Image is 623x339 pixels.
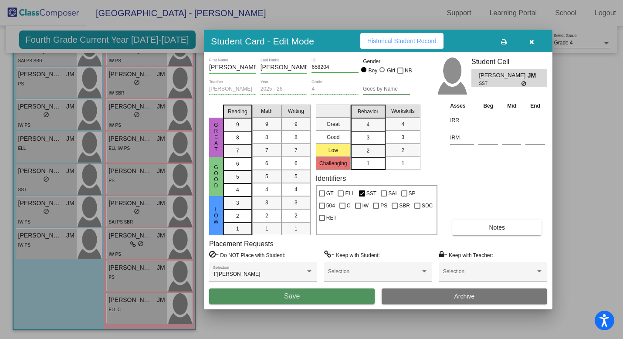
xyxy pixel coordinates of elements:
label: = Keep with Student: [324,251,380,259]
span: 4 [295,186,298,193]
span: 4 [265,186,268,193]
span: 3 [236,199,239,207]
span: 4 [401,120,404,128]
span: SP [409,188,416,199]
label: = Keep with Teacher: [439,251,493,259]
input: goes by name [363,86,410,92]
span: 1 [295,225,298,233]
span: 3 [295,199,298,207]
span: Notes [489,224,505,231]
span: SDC [422,200,433,211]
span: Behavior [358,108,378,115]
mat-label: Gender [363,58,410,65]
button: Save [209,288,375,304]
span: 5 [265,173,268,180]
span: PS [380,200,387,211]
input: assessment [450,131,474,144]
span: Low [212,207,220,225]
label: Identifiers [316,174,346,183]
span: IW [362,200,369,211]
span: 2 [401,146,404,154]
input: Enter ID [311,64,359,71]
th: Mid [500,101,523,111]
input: assessment [450,114,474,127]
span: GT [326,188,334,199]
span: 3 [265,199,268,207]
span: 504 [326,200,335,211]
span: 1 [236,225,239,233]
span: ELL [345,188,354,199]
span: 7 [236,147,239,155]
span: 9 [265,120,268,128]
span: 1 [265,225,268,233]
div: Boy [368,67,378,75]
th: End [523,101,547,111]
div: Girl [386,67,395,75]
span: 2 [265,212,268,220]
span: Historical Student Record [367,37,437,44]
span: 9 [295,120,298,128]
span: SST [479,80,521,87]
span: SST [366,188,376,199]
input: grade [311,86,359,92]
input: teacher [209,86,256,92]
span: 9 [236,121,239,129]
span: 7 [295,146,298,154]
span: Great [212,122,220,153]
th: Beg [476,101,500,111]
span: C [347,200,351,211]
span: 6 [236,160,239,168]
span: 4 [366,121,369,129]
label: = Do NOT Place with Student: [209,251,285,259]
span: 7 [265,146,268,154]
span: NB [405,65,412,76]
button: Notes [452,220,542,235]
button: Historical Student Record [360,33,444,49]
span: 3 [401,133,404,141]
input: year [261,86,308,92]
h3: Student Card - Edit Mode [211,36,314,47]
span: 3 [366,134,369,142]
span: 8 [295,133,298,141]
h3: Student Cell [471,58,547,66]
button: Archive [382,288,547,304]
span: 6 [295,159,298,167]
span: RET [326,213,337,223]
span: Good [212,164,220,189]
span: 8 [265,133,268,141]
span: 4 [236,186,239,194]
span: 2 [295,212,298,220]
span: [PERSON_NAME] [479,71,527,80]
span: 5 [236,173,239,181]
span: 1 [401,159,404,167]
span: 6 [265,159,268,167]
span: SBR [399,200,410,211]
span: SAI [388,188,396,199]
span: JM [528,71,540,80]
span: Archive [454,293,475,300]
span: 1 [366,159,369,167]
span: Writing [288,107,304,115]
span: T'[PERSON_NAME] [213,271,260,277]
span: 2 [366,147,369,155]
span: 8 [236,134,239,142]
th: Asses [448,101,476,111]
span: Workskills [391,107,415,115]
label: Placement Requests [209,240,274,248]
span: Save [284,292,300,300]
span: 5 [295,173,298,180]
span: Reading [228,108,247,115]
span: Math [261,107,273,115]
span: 2 [236,212,239,220]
